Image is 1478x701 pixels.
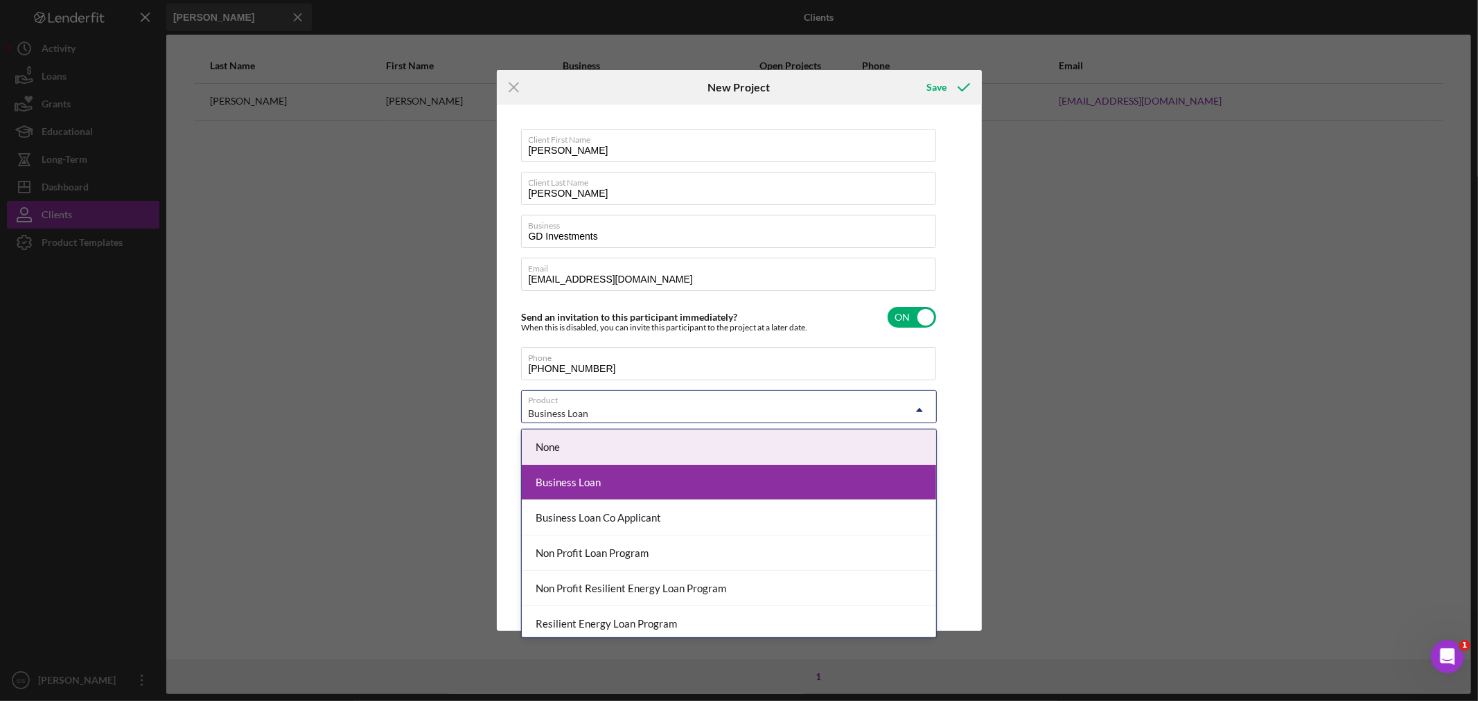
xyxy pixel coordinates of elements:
label: Business [529,215,936,231]
h6: New Project [707,81,770,94]
iframe: Intercom live chat [1431,640,1464,673]
div: Non Profit Loan Program [522,535,936,571]
button: Save [913,73,981,101]
label: Client Last Name [529,172,936,188]
div: None [522,429,936,465]
div: When this is disabled, you can invite this participant to the project at a later date. [522,323,808,332]
label: Client First Name [529,130,936,145]
div: Business Loan [522,465,936,500]
div: Non Profit Resilient Energy Loan Program [522,571,936,606]
div: Business Loan Co Applicant [522,500,936,535]
label: Phone [529,348,936,363]
label: Send an invitation to this participant immediately? [522,311,738,323]
span: 1 [1459,640,1470,651]
div: Business Loan [529,408,589,419]
div: Resilient Energy Loan Program [522,606,936,641]
label: Email [529,258,936,274]
div: Save [926,73,947,101]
